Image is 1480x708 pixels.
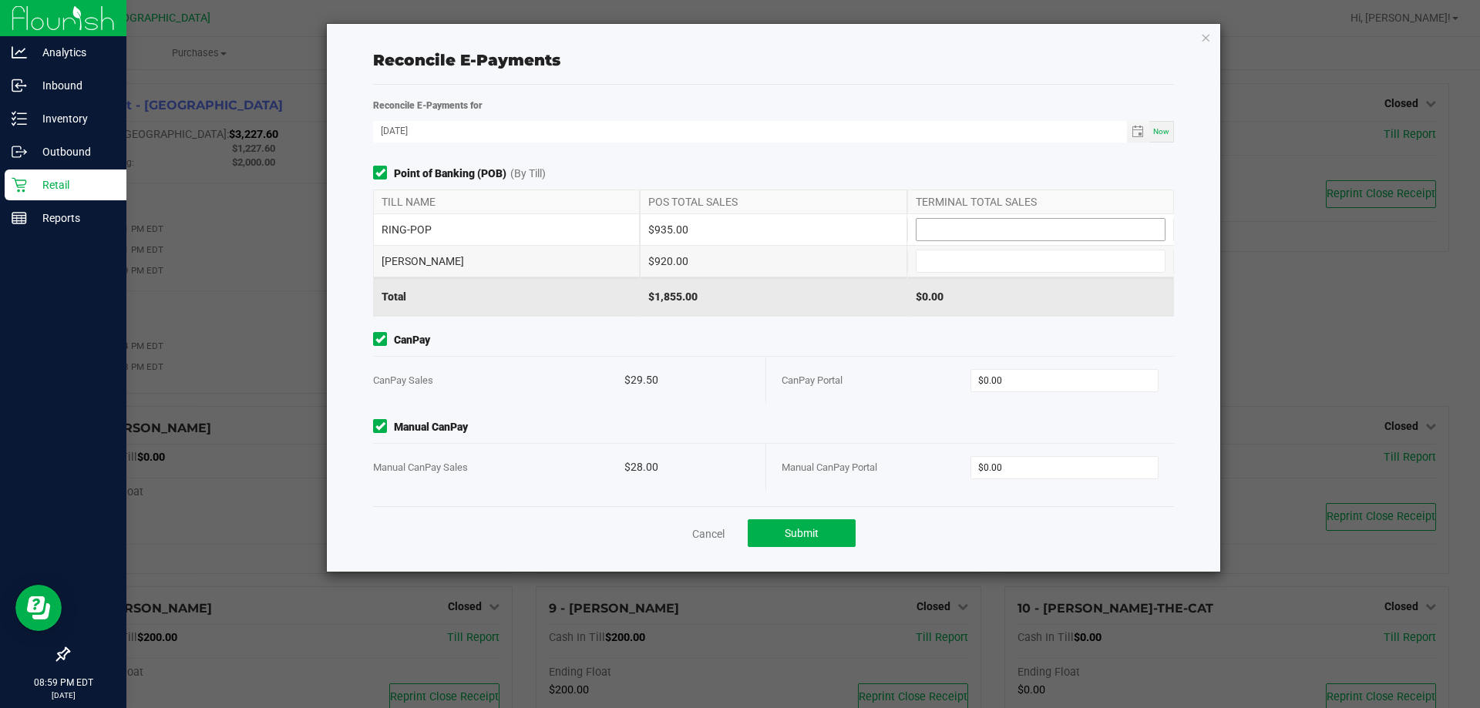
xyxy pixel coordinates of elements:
p: Inventory [27,109,119,128]
span: Submit [785,527,819,539]
div: $1,855.00 [640,277,906,316]
form-toggle: Include in reconciliation [373,166,394,182]
p: Retail [27,176,119,194]
div: Reconcile E-Payments [373,49,1174,72]
div: $935.00 [640,214,906,245]
p: 08:59 PM EDT [7,676,119,690]
span: (By Till) [510,166,546,182]
inline-svg: Inventory [12,111,27,126]
div: RING-POP [373,214,640,245]
inline-svg: Reports [12,210,27,226]
p: Analytics [27,43,119,62]
input: Date [373,121,1127,140]
div: POS TOTAL SALES [640,190,906,213]
span: Manual CanPay Sales [373,461,468,473]
div: TERMINAL TOTAL SALES [907,190,1174,213]
div: $920.00 [640,246,906,277]
p: [DATE] [7,690,119,701]
inline-svg: Retail [12,177,27,193]
div: $28.00 [624,444,750,491]
strong: Point of Banking (POB) [394,166,506,182]
inline-svg: Inbound [12,78,27,93]
p: Outbound [27,143,119,161]
inline-svg: Analytics [12,45,27,60]
iframe: Resource center [15,585,62,631]
p: Inbound [27,76,119,95]
strong: Manual CanPay [394,419,468,435]
div: TILL NAME [373,190,640,213]
div: Total [373,277,640,316]
strong: CanPay [394,332,430,348]
div: [PERSON_NAME] [373,246,640,277]
span: Manual CanPay Portal [782,461,877,473]
div: $29.50 [624,357,750,404]
span: Toggle calendar [1127,121,1149,143]
button: Submit [748,519,856,547]
inline-svg: Outbound [12,144,27,159]
p: Reports [27,209,119,227]
div: $0.00 [907,277,1174,316]
a: Cancel [692,526,725,542]
span: CanPay Sales [373,374,433,386]
form-toggle: Include in reconciliation [373,332,394,348]
form-toggle: Include in reconciliation [373,419,394,435]
strong: Reconcile E-Payments for [373,100,483,111]
span: CanPay Portal [782,374,843,386]
span: Now [1153,127,1169,136]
